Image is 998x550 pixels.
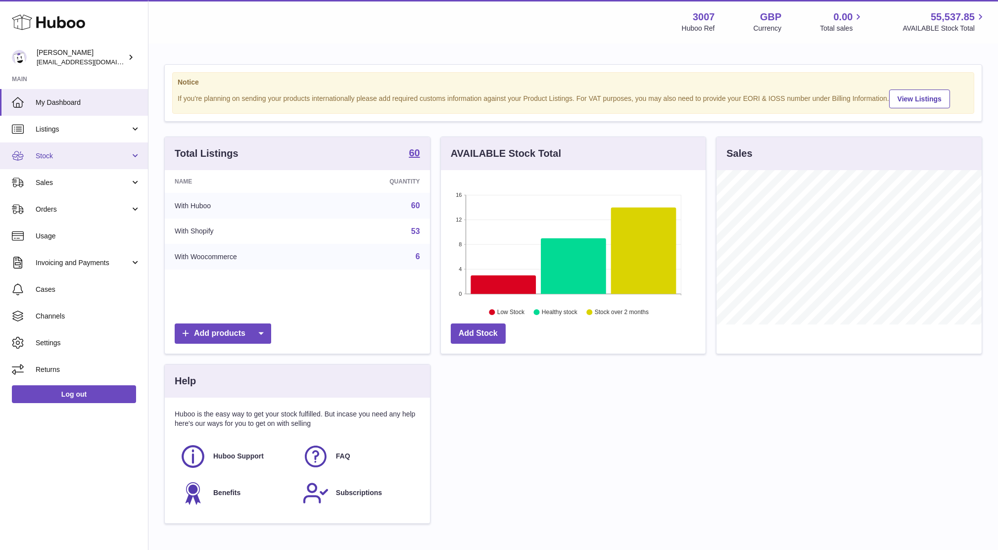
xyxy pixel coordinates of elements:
strong: GBP [760,10,781,24]
a: Add Stock [451,323,506,344]
h3: AVAILABLE Stock Total [451,147,561,160]
a: FAQ [302,443,415,470]
span: My Dashboard [36,98,141,107]
a: 60 [411,201,420,210]
th: Quantity [329,170,429,193]
text: 0 [459,291,462,297]
a: Subscriptions [302,480,415,506]
span: Cases [36,285,141,294]
span: Benefits [213,488,240,498]
text: Healthy stock [542,309,578,316]
a: Huboo Support [180,443,292,470]
text: 8 [459,241,462,247]
text: Low Stock [497,309,525,316]
div: If you're planning on sending your products internationally please add required customs informati... [178,88,969,108]
a: 55,537.85 AVAILABLE Stock Total [903,10,986,33]
a: Add products [175,323,271,344]
td: With Huboo [165,193,329,219]
span: 55,537.85 [931,10,975,24]
span: Returns [36,365,141,374]
span: Invoicing and Payments [36,258,130,268]
text: 4 [459,266,462,272]
text: 12 [456,217,462,223]
img: bevmay@maysama.com [12,50,27,65]
span: FAQ [336,452,350,461]
a: Log out [12,385,136,403]
h3: Total Listings [175,147,238,160]
span: 0.00 [834,10,853,24]
span: [EMAIL_ADDRESS][DOMAIN_NAME] [37,58,145,66]
div: Currency [754,24,782,33]
span: Listings [36,125,130,134]
strong: Notice [178,78,969,87]
a: 60 [409,148,420,160]
span: Subscriptions [336,488,382,498]
div: [PERSON_NAME] [37,48,126,67]
text: Stock over 2 months [595,309,649,316]
span: Settings [36,338,141,348]
td: With Woocommerce [165,244,329,270]
div: Huboo Ref [682,24,715,33]
p: Huboo is the easy way to get your stock fulfilled. But incase you need any help here's our ways f... [175,410,420,428]
span: Huboo Support [213,452,264,461]
span: Stock [36,151,130,161]
h3: Sales [726,147,752,160]
a: 53 [411,227,420,235]
span: Usage [36,231,141,241]
td: With Shopify [165,219,329,244]
th: Name [165,170,329,193]
span: Total sales [820,24,864,33]
h3: Help [175,374,196,388]
text: 16 [456,192,462,198]
span: Channels [36,312,141,321]
strong: 60 [409,148,420,158]
a: 6 [416,252,420,261]
a: View Listings [889,90,950,108]
a: 0.00 Total sales [820,10,864,33]
a: Benefits [180,480,292,506]
strong: 3007 [693,10,715,24]
span: AVAILABLE Stock Total [903,24,986,33]
span: Sales [36,178,130,187]
span: Orders [36,205,130,214]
